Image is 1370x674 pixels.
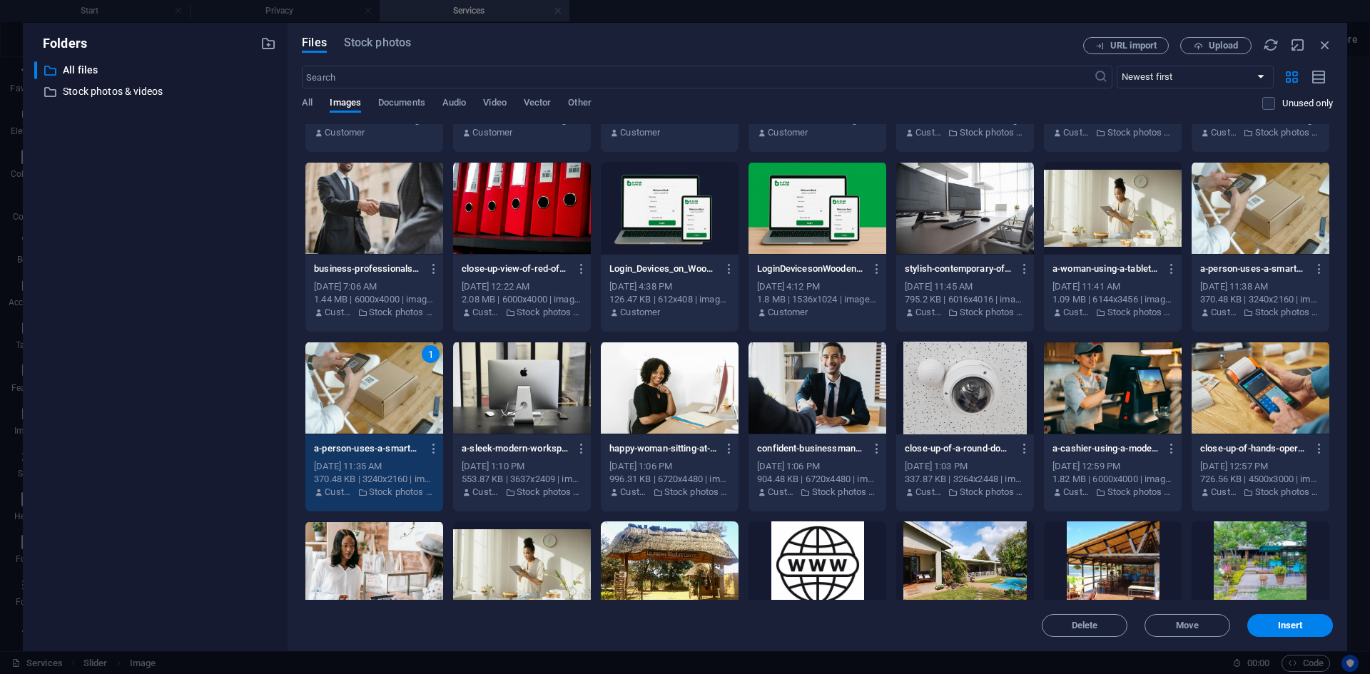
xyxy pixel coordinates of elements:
[664,486,730,499] p: Stock photos & videos
[609,460,730,473] div: [DATE] 1:06 PM
[517,486,582,499] p: Stock photos & videos
[905,473,1025,486] div: 337.87 KB | 3264x2448 | image/jpeg
[1180,37,1252,54] button: Upload
[1278,621,1303,630] span: Insert
[1176,621,1199,630] span: Move
[905,262,1012,275] p: stylish-contemporary-office-featuring-multiple-computer-monitors-and-ergonomic-chairs-y3IJXtWm_hj...
[260,36,276,51] i: Create new folder
[1200,473,1321,486] div: 726.56 KB | 4500x3000 | image/jpeg
[325,306,353,319] p: Customer
[325,126,365,139] p: Customer
[462,486,582,499] div: By: Customer | Folder: Stock photos & videos
[915,306,944,319] p: Customer
[34,34,87,53] p: Folders
[568,94,591,114] span: Other
[314,460,435,473] div: [DATE] 11:35 AM
[34,61,37,79] div: ​
[1052,293,1173,306] div: 1.09 MB | 6144x3456 | image/jpeg
[905,442,1012,455] p: close-up-of-a-round-dome-surveillance-camera-installed-on-a-speckled-ceiling-for-security-monitor...
[609,262,716,275] p: Login_Devices_on_Wooden_Surface-removebg-preview-jLTlyt1zijcuhDCtfis2AQ.png
[462,293,582,306] div: 2.08 MB | 6000x4000 | image/jpeg
[1052,460,1173,473] div: [DATE] 12:59 PM
[472,126,512,139] p: Customer
[1052,280,1173,293] div: [DATE] 11:41 AM
[1072,621,1098,630] span: Delete
[1083,37,1169,54] button: URL import
[1255,306,1321,319] p: Stock photos & videos
[960,486,1025,499] p: Stock photos & videos
[462,460,582,473] div: [DATE] 1:10 PM
[517,306,582,319] p: Stock photos & videos
[314,442,421,455] p: a-person-uses-a-smartphone-to-scan-a-qr-code-on-a-package-in-an-online-store-setting-3ob5AHZvAt2L...
[1211,306,1239,319] p: Customer
[768,486,796,499] p: Customer
[1052,486,1173,499] div: By: Customer | Folder: Stock photos & videos
[1211,126,1239,139] p: Customer
[609,442,716,455] p: happy-woman-sitting-at-a-desk-in-a-bright-modern-office-smiling-confidently-r2Wv-Os7IpXHBTZ98GWA6...
[314,306,435,319] div: By: Customer | Folder: Stock photos & videos
[314,486,435,499] div: By: Customer | Folder: Stock photos & videos
[905,460,1025,473] div: [DATE] 1:03 PM
[1042,614,1127,637] button: Delete
[302,66,1093,88] input: Search
[314,293,435,306] div: 1.44 MB | 6000x4000 | image/jpeg
[1107,306,1173,319] p: Stock photos & videos
[483,94,506,114] span: Video
[1255,126,1321,139] p: Stock photos & videos
[1052,442,1160,455] p: a-cashier-using-a-modern-point-of-sale-terminal-in-a-store-qHgMJR0wYCXC2KdSm3n51A.jpeg
[1255,486,1321,499] p: Stock photos & videos
[314,280,435,293] div: [DATE] 7:06 AM
[1107,126,1173,139] p: Stock photos & videos
[757,262,864,275] p: LoginDevicesonWoodenSurface-7yY2qnSTBRwDDJe2Ho9sBw.png
[442,94,466,114] span: Audio
[422,345,440,363] div: 1
[1063,306,1092,319] p: Customer
[620,126,660,139] p: Customer
[325,486,353,499] p: Customer
[960,126,1025,139] p: Stock photos & videos
[1145,614,1230,637] button: Move
[63,62,250,78] p: All files
[1263,37,1279,53] i: Reload
[6,6,101,18] a: Skip to main content
[1200,460,1321,473] div: [DATE] 12:57 PM
[1063,126,1092,139] p: Customer
[905,486,1025,499] div: By: Customer | Folder: Stock photos & videos
[1052,262,1160,275] p: a-woman-using-a-tablet-in-a-bright-and-modern-kitchen-setting-surrounded-by-cakes-and-flowers-dep...
[378,94,425,114] span: Documents
[1200,280,1321,293] div: [DATE] 11:38 AM
[757,486,878,499] div: By: Customer | Folder: Stock photos & videos
[768,126,808,139] p: Customer
[1052,473,1173,486] div: 1.82 MB | 6000x4000 | image/jpeg
[1052,126,1173,139] div: By: Customer | Folder: Stock photos & videos
[915,486,944,499] p: Customer
[524,94,552,114] span: Vector
[1200,293,1321,306] div: 370.48 KB | 3240x2160 | image/jpeg
[1282,97,1333,110] p: Displays only files that are not in use on the website. Files added during this session can still...
[1107,486,1173,499] p: Stock photos & videos
[1200,486,1321,499] div: By: Customer | Folder: Stock photos & videos
[462,280,582,293] div: [DATE] 12:22 AM
[768,306,808,319] p: Customer
[609,486,730,499] div: By: Customer | Folder: Stock photos & videos
[330,94,361,114] span: Images
[1317,37,1333,53] i: Close
[960,306,1025,319] p: Stock photos & videos
[302,94,313,114] span: All
[1200,306,1321,319] div: By: Customer | Folder: Stock photos & videos
[757,460,878,473] div: [DATE] 1:06 PM
[757,293,878,306] div: 1.8 MB | 1536x1024 | image/png
[63,83,250,100] p: Stock photos & videos
[609,293,730,306] div: 126.47 KB | 612x408 | image/png
[620,306,660,319] p: Customer
[314,473,435,486] div: 370.48 KB | 3240x2160 | image/jpeg
[369,486,435,499] p: Stock photos & videos
[34,83,276,101] div: Stock photos & videos
[369,306,435,319] p: Stock photos & videos
[1290,37,1306,53] i: Minimize
[302,34,327,51] span: Files
[462,473,582,486] div: 553.87 KB | 3637x2409 | image/jpeg
[1209,41,1238,50] span: Upload
[1211,486,1239,499] p: Customer
[620,486,649,499] p: Customer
